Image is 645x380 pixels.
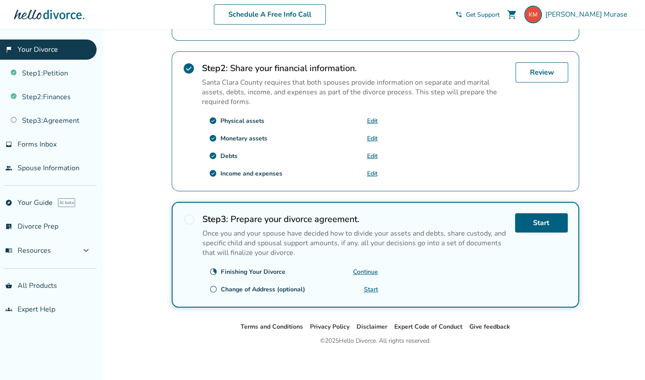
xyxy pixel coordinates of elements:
span: list_alt_check [5,223,12,230]
span: check_circle [183,62,195,75]
span: radio_button_unchecked [209,285,217,293]
a: Expert Code of Conduct [394,323,462,331]
span: expand_more [81,245,91,256]
span: Get Support [466,11,500,19]
a: Edit [367,152,378,160]
li: Give feedback [469,322,510,332]
span: check_circle [209,117,217,125]
a: Continue [353,268,378,276]
span: check_circle [209,152,217,160]
a: Start [364,285,378,294]
span: AI beta [58,198,75,207]
span: [PERSON_NAME] Murase [545,10,631,19]
a: phone_in_talkGet Support [455,11,500,19]
span: flag_2 [5,46,12,53]
a: Privacy Policy [310,323,350,331]
span: shopping_basket [5,282,12,289]
span: check_circle [209,169,217,177]
span: clock_loader_40 [209,268,217,276]
span: explore [5,199,12,206]
span: menu_book [5,247,12,254]
span: people [5,165,12,172]
div: Change of Address (optional) [221,285,305,294]
a: Schedule A Free Info Call [214,4,326,25]
iframe: Chat Widget [601,338,645,380]
div: Monetary assets [220,134,267,143]
div: Debts [220,152,238,160]
div: © 2025 Hello Divorce. All rights reserved. [320,336,431,346]
span: shopping_cart [507,9,517,20]
p: Santa Clara County requires that both spouses provide information on separate and marital assets,... [202,78,508,107]
span: inbox [5,141,12,148]
h2: Share your financial information. [202,62,508,74]
span: groups [5,306,12,313]
p: Once you and your spouse have decided how to divide your assets and debts, share custody, and spe... [202,229,508,258]
span: Forms Inbox [18,140,57,149]
a: Edit [367,169,378,178]
h2: Prepare your divorce agreement. [202,213,508,225]
span: check_circle [209,134,217,142]
div: Finishing Your Divorce [221,268,285,276]
a: Edit [367,134,378,143]
strong: Step 3 : [202,213,228,225]
span: radio_button_unchecked [183,213,195,226]
div: Physical assets [220,117,264,125]
img: katsu610@gmail.com [524,6,542,23]
a: Terms and Conditions [241,323,303,331]
strong: Step 2 : [202,62,228,74]
div: Income and expenses [220,169,282,178]
li: Disclaimer [357,322,387,332]
a: Edit [367,117,378,125]
span: phone_in_talk [455,11,462,18]
a: Review [515,62,568,82]
a: Start [515,213,568,233]
span: Resources [5,246,51,255]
